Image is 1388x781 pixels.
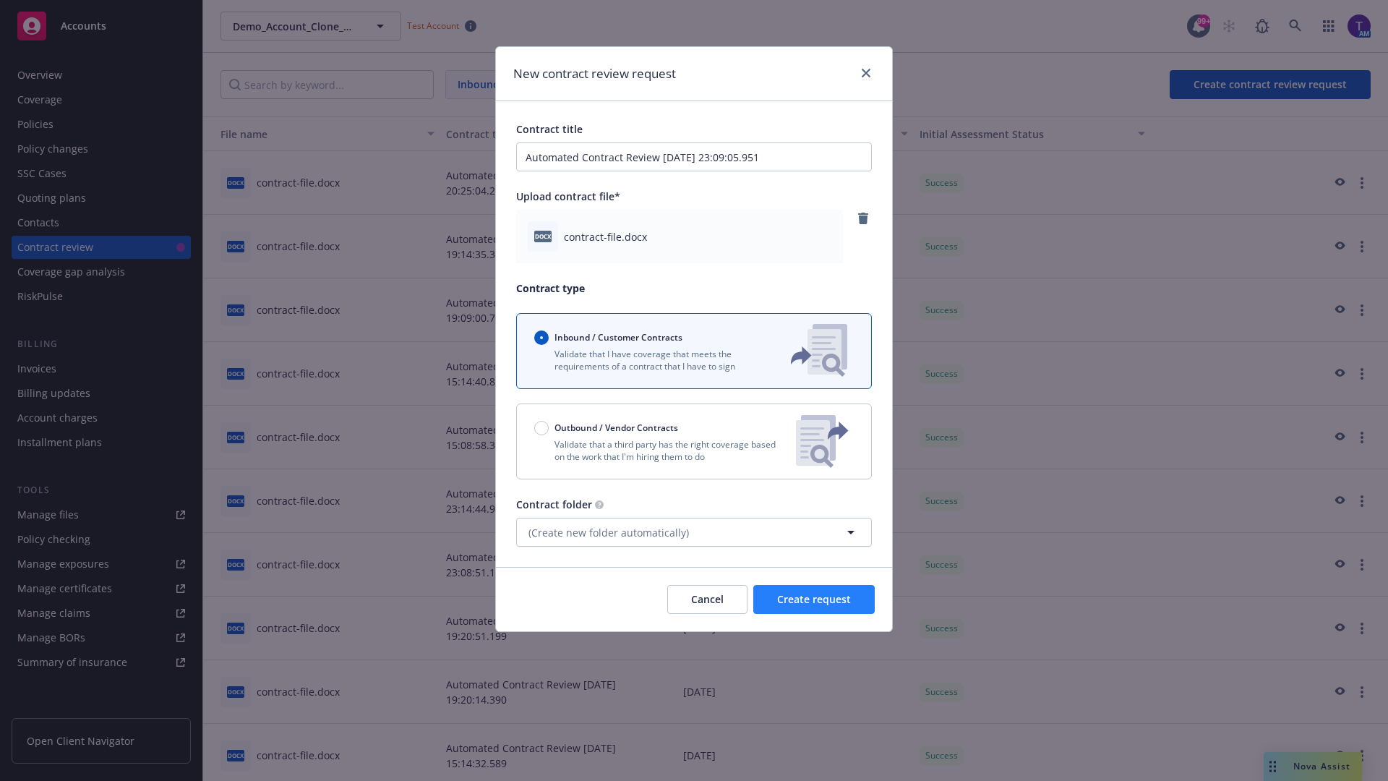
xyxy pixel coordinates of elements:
[753,585,875,614] button: Create request
[516,518,872,547] button: (Create new folder automatically)
[516,189,620,203] span: Upload contract file*
[777,592,851,606] span: Create request
[554,422,678,434] span: Outbound / Vendor Contracts
[516,498,592,511] span: Contract folder
[528,525,689,540] span: (Create new folder automatically)
[534,330,549,345] input: Inbound / Customer Contracts
[516,404,872,479] button: Outbound / Vendor ContractsValidate that a third party has the right coverage based on the work t...
[667,585,747,614] button: Cancel
[691,592,724,606] span: Cancel
[516,122,583,136] span: Contract title
[534,348,767,372] p: Validate that I have coverage that meets the requirements of a contract that I have to sign
[857,64,875,82] a: close
[516,142,872,171] input: Enter a title for this contract
[554,331,682,343] span: Inbound / Customer Contracts
[516,281,872,296] p: Contract type
[516,313,872,389] button: Inbound / Customer ContractsValidate that I have coverage that meets the requirements of a contra...
[534,421,549,435] input: Outbound / Vendor Contracts
[564,229,647,244] span: contract-file.docx
[513,64,676,83] h1: New contract review request
[854,210,872,227] a: remove
[534,231,552,242] span: docx
[534,438,784,463] p: Validate that a third party has the right coverage based on the work that I'm hiring them to do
